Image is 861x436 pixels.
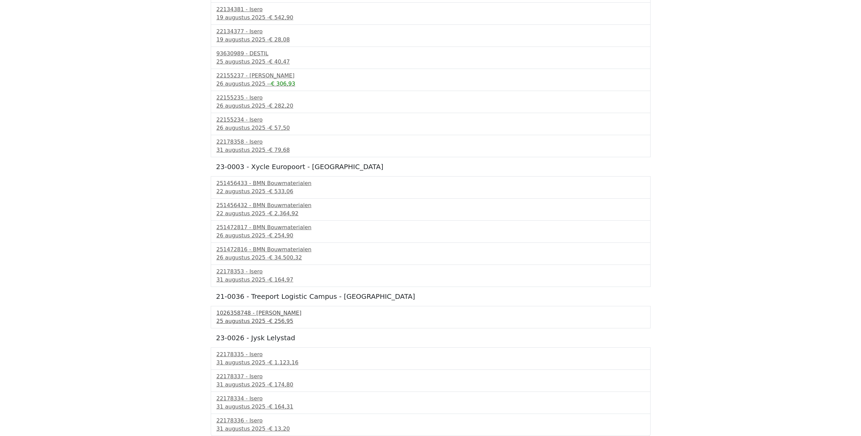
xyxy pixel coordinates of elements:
[217,350,645,359] div: 22178335 - Isero
[217,268,645,276] div: 22178353 - Isero
[217,201,645,218] a: 251456432 - BMN Bouwmaterialen22 augustus 2025 -€ 2.364,92
[217,102,645,110] div: 26 augustus 2025 -
[217,50,645,58] div: 93630989 - DESTIL
[217,373,645,389] a: 22178337 - Isero31 augustus 2025 -€ 174,80
[269,80,295,87] span: -€ 306,93
[217,359,645,367] div: 31 augustus 2025 -
[217,309,645,317] div: 1026358748 - [PERSON_NAME]
[217,246,645,254] div: 251472816 - BMN Bouwmaterialen
[269,147,290,153] span: € 79,68
[217,232,645,240] div: 26 augustus 2025 -
[217,58,645,66] div: 25 augustus 2025 -
[217,124,645,132] div: 26 augustus 2025 -
[217,350,645,367] a: 22178335 - Isero31 augustus 2025 -€ 1.123,16
[216,292,645,301] h5: 21-0036 - Treeport Logistic Campus - [GEOGRAPHIC_DATA]
[217,276,645,284] div: 31 augustus 2025 -
[217,146,645,154] div: 31 augustus 2025 -
[217,395,645,403] div: 22178334 - Isero
[269,318,293,324] span: € 256,95
[216,334,645,342] h5: 23-0026 - Jysk Lelystad
[217,94,645,110] a: 22155235 - Isero26 augustus 2025 -€ 282,20
[217,187,645,196] div: 22 augustus 2025 -
[217,417,645,425] div: 22178336 - Isero
[217,36,645,44] div: 19 augustus 2025 -
[217,403,645,411] div: 31 augustus 2025 -
[217,201,645,210] div: 251456432 - BMN Bouwmaterialen
[269,36,290,43] span: € 28,08
[269,276,293,283] span: € 164,97
[269,381,293,388] span: € 174,80
[217,138,645,154] a: 22178358 - Isero31 augustus 2025 -€ 79,68
[269,188,293,195] span: € 533,06
[217,50,645,66] a: 93630989 - DESTIL25 augustus 2025 -€ 40,47
[269,425,290,432] span: € 13,20
[217,381,645,389] div: 31 augustus 2025 -
[217,14,645,22] div: 19 augustus 2025 -
[269,232,293,239] span: € 254,90
[269,359,299,366] span: € 1.123,16
[217,395,645,411] a: 22178334 - Isero31 augustus 2025 -€ 164,31
[217,223,645,232] div: 251472817 - BMN Bouwmaterialen
[269,403,293,410] span: € 164,31
[216,163,645,171] h5: 23-0003 - Xycle Europoort - [GEOGRAPHIC_DATA]
[217,223,645,240] a: 251472817 - BMN Bouwmaterialen26 augustus 2025 -€ 254,90
[217,5,645,22] a: 22134381 - Isero19 augustus 2025 -€ 542,90
[217,72,645,88] a: 22155237 - [PERSON_NAME]26 augustus 2025 --€ 306,93
[217,210,645,218] div: 22 augustus 2025 -
[217,138,645,146] div: 22178358 - Isero
[217,254,645,262] div: 26 augustus 2025 -
[269,210,299,217] span: € 2.364,92
[217,373,645,381] div: 22178337 - Isero
[217,72,645,80] div: 22155237 - [PERSON_NAME]
[269,103,293,109] span: € 282,20
[217,5,645,14] div: 22134381 - Isero
[217,179,645,187] div: 251456433 - BMN Bouwmaterialen
[269,58,290,65] span: € 40,47
[217,179,645,196] a: 251456433 - BMN Bouwmaterialen22 augustus 2025 -€ 533,06
[269,14,293,21] span: € 542,90
[217,28,645,36] div: 22134377 - Isero
[217,94,645,102] div: 22155235 - Isero
[217,425,645,433] div: 31 augustus 2025 -
[217,246,645,262] a: 251472816 - BMN Bouwmaterialen26 augustus 2025 -€ 34.500,32
[217,28,645,44] a: 22134377 - Isero19 augustus 2025 -€ 28,08
[217,116,645,132] a: 22155234 - Isero26 augustus 2025 -€ 57,50
[269,125,290,131] span: € 57,50
[217,116,645,124] div: 22155234 - Isero
[217,317,645,325] div: 25 augustus 2025 -
[217,417,645,433] a: 22178336 - Isero31 augustus 2025 -€ 13,20
[217,268,645,284] a: 22178353 - Isero31 augustus 2025 -€ 164,97
[217,80,645,88] div: 26 augustus 2025 -
[269,254,302,261] span: € 34.500,32
[217,309,645,325] a: 1026358748 - [PERSON_NAME]25 augustus 2025 -€ 256,95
